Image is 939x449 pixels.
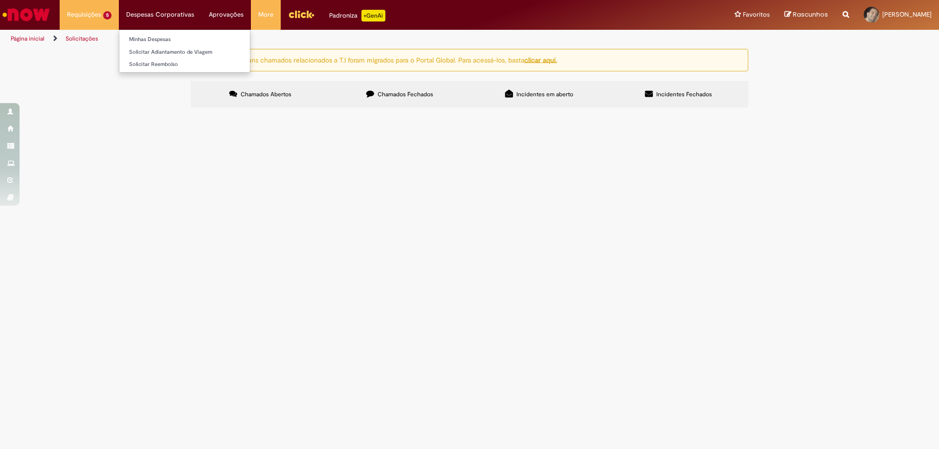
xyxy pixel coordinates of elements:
span: Chamados Abertos [241,90,291,98]
img: click_logo_yellow_360x200.png [288,7,314,21]
span: More [258,10,273,20]
span: Favoritos [743,10,770,20]
a: clicar aqui. [524,55,557,64]
ng-bind-html: Atenção: alguns chamados relacionados a T.I foram migrados para o Portal Global. Para acessá-los,... [210,55,557,64]
span: Incidentes Fechados [656,90,712,98]
div: Padroniza [329,10,385,21]
span: Incidentes em aberto [516,90,573,98]
a: Minhas Despesas [119,34,250,45]
a: Página inicial [11,35,45,43]
span: Rascunhos [793,10,828,19]
span: Despesas Corporativas [126,10,194,20]
span: Chamados Fechados [378,90,433,98]
ul: Despesas Corporativas [119,29,250,73]
a: Solicitar Adiantamento de Viagem [119,47,250,58]
span: Aprovações [209,10,244,20]
ul: Trilhas de página [7,30,619,48]
span: Requisições [67,10,101,20]
a: Rascunhos [784,10,828,20]
a: Solicitações [66,35,98,43]
a: Solicitar Reembolso [119,59,250,70]
img: ServiceNow [1,5,51,24]
span: 5 [103,11,112,20]
span: [PERSON_NAME] [882,10,932,19]
p: +GenAi [361,10,385,21]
